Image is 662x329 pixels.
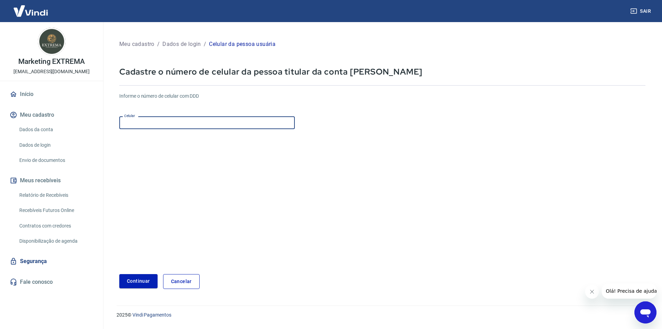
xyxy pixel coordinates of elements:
p: / [157,40,160,48]
a: Recebíveis Futuros Online [17,203,95,217]
a: Dados da conta [17,123,95,137]
a: Dados de login [17,138,95,152]
iframe: Mensagem da empresa [602,283,656,299]
iframe: Fechar mensagem [585,285,599,299]
button: Continuar [119,274,158,288]
img: ffff94b2-1a99-43e4-bc42-a8e450314977.jpeg [38,28,66,55]
iframe: Botão para abrir a janela de mensagens [634,301,656,323]
p: [EMAIL_ADDRESS][DOMAIN_NAME] [13,68,90,75]
p: Celular da pessoa usuária [209,40,275,48]
span: Olá! Precisa de ajuda? [4,5,58,10]
button: Sair [629,5,654,18]
a: Segurança [8,254,95,269]
a: Cancelar [163,274,200,289]
a: Envio de documentos [17,153,95,167]
a: Vindi Pagamentos [132,312,171,318]
p: Marketing EXTREMA [18,58,85,65]
img: Vindi [8,0,53,21]
button: Meu cadastro [8,107,95,123]
button: Meus recebíveis [8,173,95,188]
a: Disponibilização de agenda [17,234,95,248]
p: Meu cadastro [119,40,154,48]
p: 2025 © [117,311,645,319]
a: Contratos com credores [17,219,95,233]
p: Cadastre o número de celular da pessoa titular da conta [PERSON_NAME] [119,66,645,77]
label: Celular [124,113,135,118]
a: Início [8,87,95,102]
p: Dados de login [162,40,201,48]
h6: Informe o número de celular com DDD [119,93,645,100]
p: / [204,40,206,48]
a: Fale conosco [8,274,95,290]
a: Relatório de Recebíveis [17,188,95,202]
